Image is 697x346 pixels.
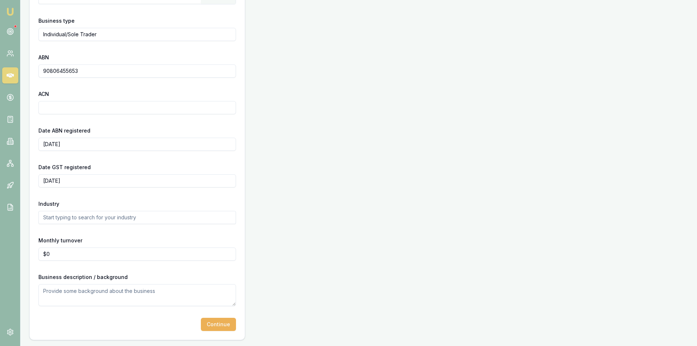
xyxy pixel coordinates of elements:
label: ACN [38,91,49,97]
label: ABN [38,54,49,60]
label: Business description / background [38,274,128,280]
label: Monthly turnover [38,237,82,243]
input: YYYY-MM-DD [38,174,236,187]
label: Date ABN registered [38,127,90,134]
label: Business type [38,18,75,24]
input: YYYY-MM-DD [38,138,236,151]
img: emu-icon-u.png [6,7,15,16]
input: $ [38,248,236,261]
button: Continue [201,318,236,331]
input: Start typing to search for your industry [38,211,236,224]
label: Date GST registered [38,164,91,170]
label: Industry [38,201,59,207]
